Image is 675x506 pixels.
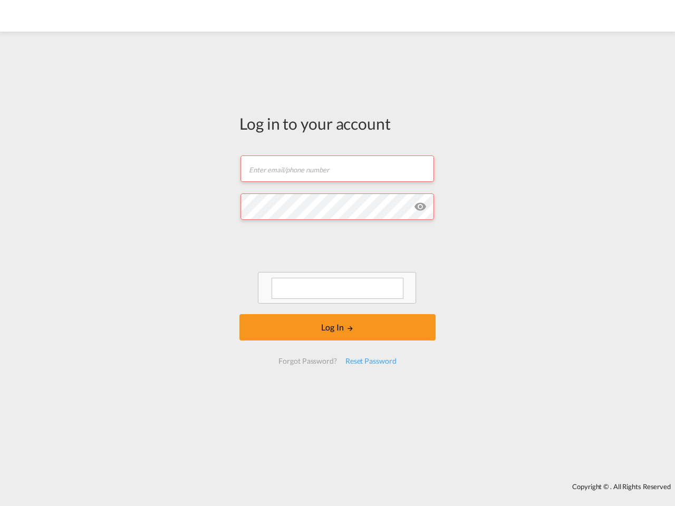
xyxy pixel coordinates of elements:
[239,112,436,134] div: Log in to your account
[341,352,401,371] div: Reset Password
[239,314,436,340] button: LOGIN
[414,200,427,213] md-icon: icon-eye-off
[240,155,434,182] input: Enter email/phone number
[274,352,341,371] div: Forgot Password?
